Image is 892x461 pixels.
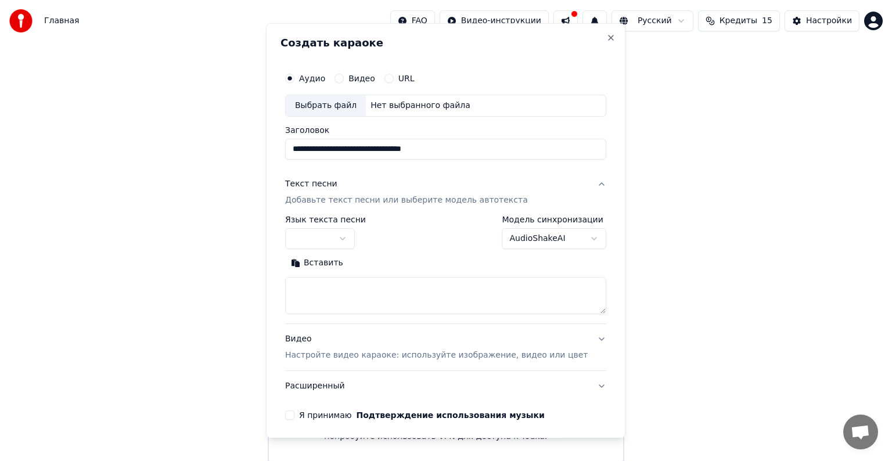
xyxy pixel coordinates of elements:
div: Видео [285,333,588,361]
div: Текст песни [285,178,337,190]
div: Выбрать файл [286,95,366,116]
label: Язык текста песни [285,215,366,224]
p: Настройте видео караоке: используйте изображение, видео или цвет [285,350,588,361]
button: Вставить [285,254,349,272]
button: Текст песниДобавьте текст песни или выберите модель автотекста [285,169,606,215]
button: Расширенный [285,371,606,401]
h2: Создать караоке [280,38,611,48]
label: Я принимаю [299,411,545,419]
div: Нет выбранного файла [366,100,475,111]
label: Аудио [299,74,325,82]
label: Модель синхронизации [502,215,607,224]
div: Текст песниДобавьте текст песни или выберите модель автотекста [285,215,606,323]
button: ВидеоНастройте видео караоке: используйте изображение, видео или цвет [285,324,606,370]
label: URL [398,74,415,82]
label: Видео [348,74,375,82]
label: Заголовок [285,126,606,134]
button: Я принимаю [357,411,545,419]
p: Добавьте текст песни или выберите модель автотекста [285,195,528,206]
